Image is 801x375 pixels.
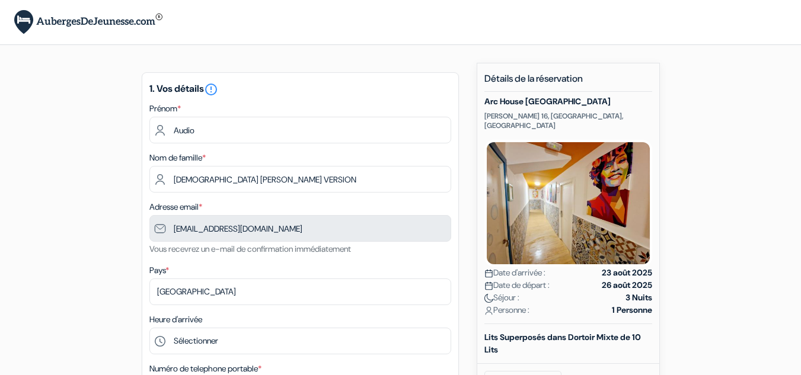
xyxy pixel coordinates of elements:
[484,97,652,107] h5: Arc House [GEOGRAPHIC_DATA]
[484,269,493,278] img: calendar.svg
[14,10,162,34] img: AubergesDeJeunesse.com
[602,279,652,291] strong: 26 août 2025
[149,152,206,164] label: Nom de famille
[484,304,529,316] span: Personne :
[149,82,451,97] h5: 1. Vos détails
[149,102,181,115] label: Prénom
[484,306,493,315] img: user_icon.svg
[602,267,652,279] strong: 23 août 2025
[612,304,652,316] strong: 1 Personne
[149,264,169,277] label: Pays
[149,363,261,375] label: Numéro de telephone portable
[484,111,652,130] p: [PERSON_NAME] 16, [GEOGRAPHIC_DATA], [GEOGRAPHIC_DATA]
[484,291,519,304] span: Séjour :
[149,201,202,213] label: Adresse email
[149,313,202,326] label: Heure d'arrivée
[484,294,493,303] img: moon.svg
[484,281,493,290] img: calendar.svg
[484,332,641,355] b: Lits Superposés dans Dortoir Mixte de 10 Lits
[149,215,451,242] input: Entrer adresse e-mail
[484,73,652,92] h5: Détails de la réservation
[484,279,550,291] span: Date de départ :
[626,291,652,304] strong: 3 Nuits
[149,243,351,254] small: Vous recevrez un e-mail de confirmation immédiatement
[149,117,451,143] input: Entrez votre prénom
[484,267,545,279] span: Date d'arrivée :
[204,82,218,97] i: error_outline
[204,82,218,95] a: error_outline
[149,166,451,193] input: Entrer le nom de famille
